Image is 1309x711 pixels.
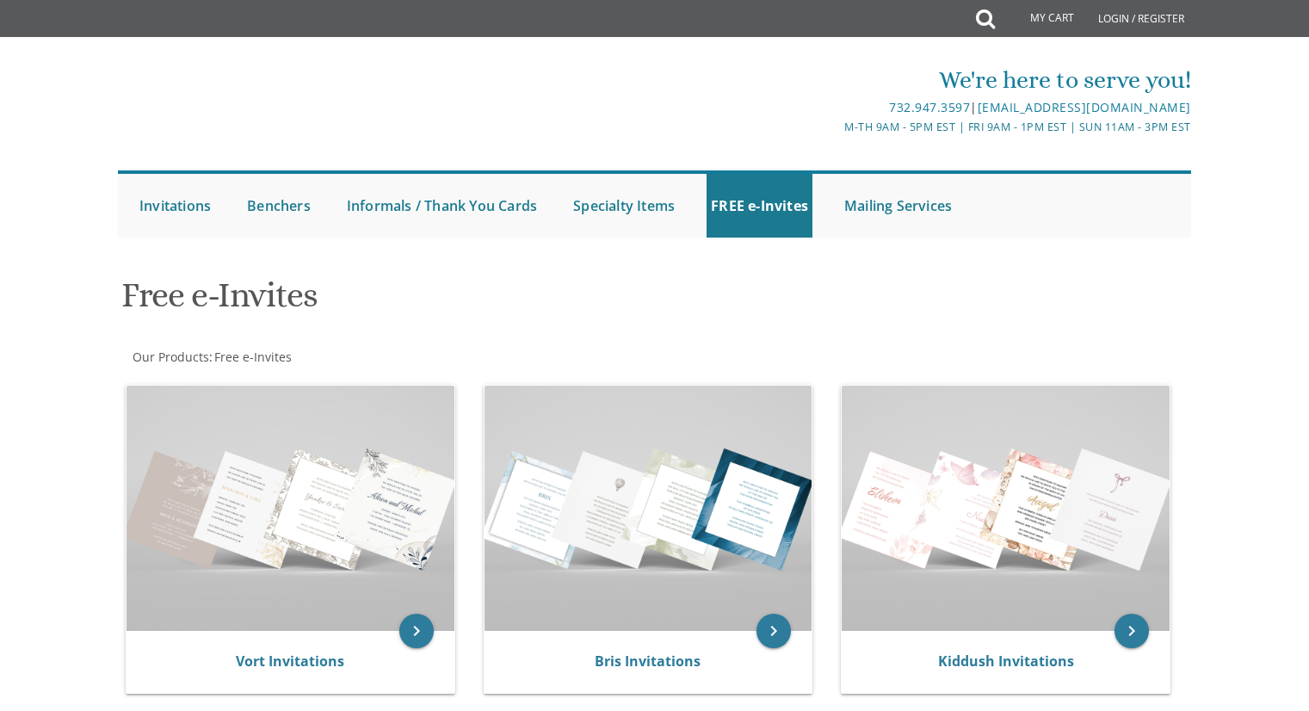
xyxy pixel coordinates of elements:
a: Our Products [131,349,209,365]
a: Vort Invitations [236,652,344,671]
a: Specialty Items [569,174,679,238]
a: My Cart [993,2,1086,36]
a: Invitations [135,174,215,238]
a: keyboard_arrow_right [399,614,434,648]
a: Free e-Invites [213,349,292,365]
a: Benchers [243,174,315,238]
a: keyboard_arrow_right [1115,614,1149,648]
a: Mailing Services [840,174,956,238]
a: keyboard_arrow_right [756,614,791,648]
img: Vort Invitations [127,386,454,631]
a: 732.947.3597 [889,99,970,115]
a: Kiddush Invitations [938,652,1074,671]
div: | [477,97,1191,118]
span: Free e-Invites [214,349,292,365]
a: FREE e-Invites [707,174,812,238]
a: Bris Invitations [595,652,701,671]
a: Informals / Thank You Cards [343,174,541,238]
img: Kiddush Invitations [842,386,1170,631]
div: M-Th 9am - 5pm EST | Fri 9am - 1pm EST | Sun 11am - 3pm EST [477,118,1191,136]
a: [EMAIL_ADDRESS][DOMAIN_NAME] [978,99,1191,115]
div: : [118,349,655,366]
img: Bris Invitations [485,386,812,631]
h1: Free e-Invites [121,276,824,327]
div: We're here to serve you! [477,63,1191,97]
